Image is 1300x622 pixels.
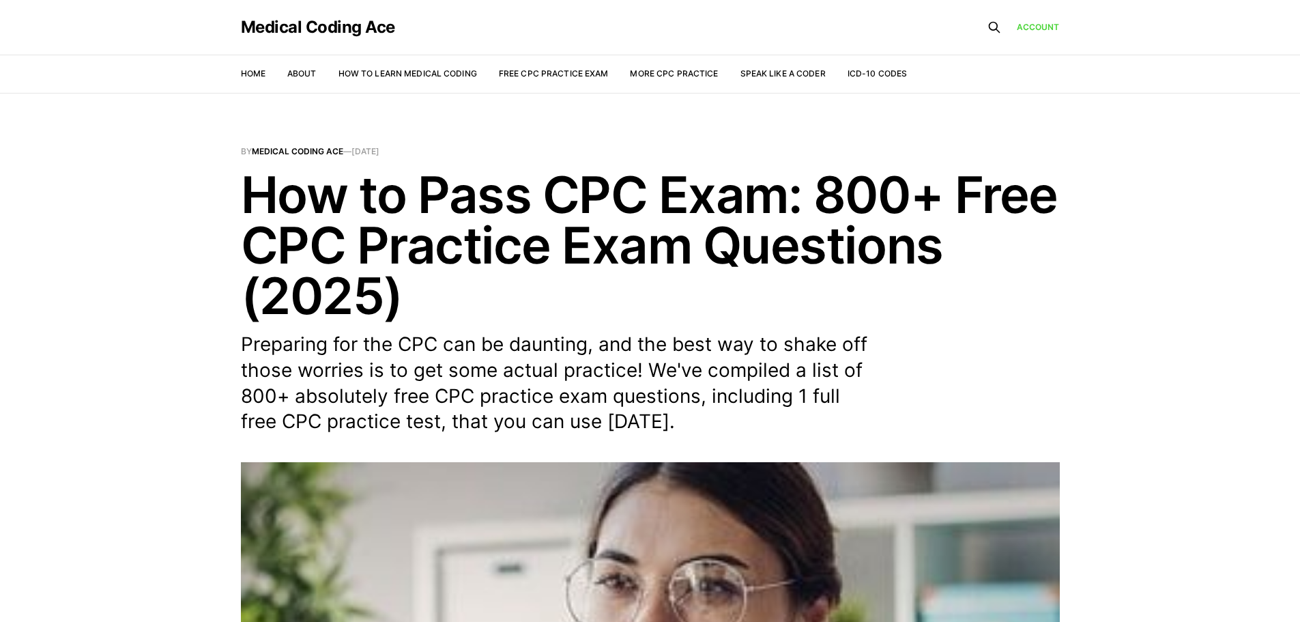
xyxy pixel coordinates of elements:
[241,169,1060,321] h1: How to Pass CPC Exam: 800+ Free CPC Practice Exam Questions (2025)
[338,68,477,79] a: How to Learn Medical Coding
[252,146,343,156] a: Medical Coding Ace
[241,68,265,79] a: Home
[241,19,395,36] a: Medical Coding Ace
[740,68,826,79] a: Speak Like a Coder
[848,68,907,79] a: ICD-10 Codes
[241,332,869,435] p: Preparing for the CPC can be daunting, and the best way to shake off those worries is to get some...
[351,146,379,156] time: [DATE]
[630,68,718,79] a: More CPC Practice
[499,68,609,79] a: Free CPC Practice Exam
[241,147,1060,156] span: By —
[287,68,317,79] a: About
[1017,20,1060,33] a: Account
